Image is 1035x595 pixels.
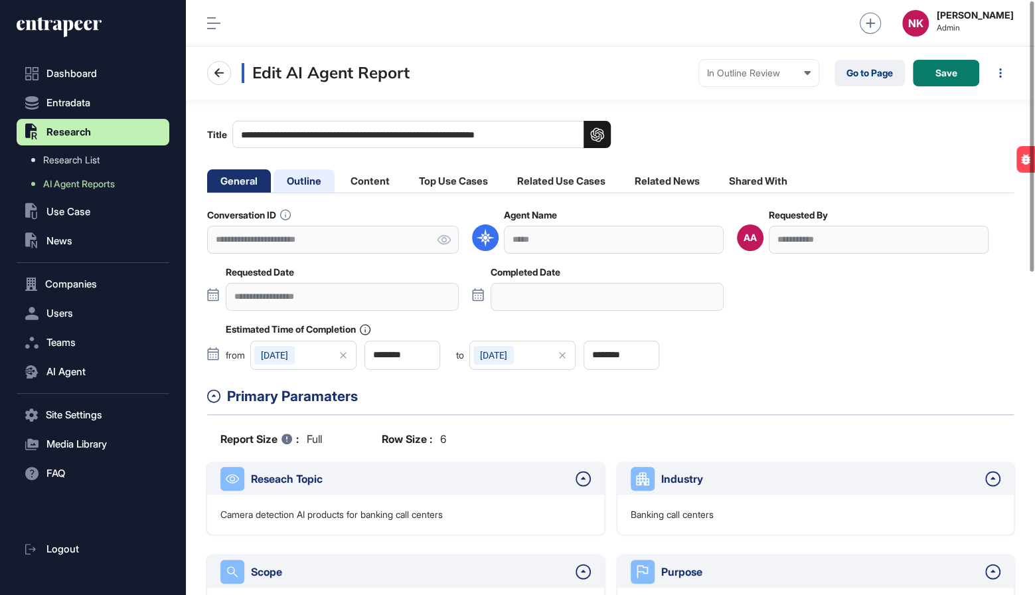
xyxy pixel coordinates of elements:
button: Save [913,60,979,86]
a: Go to Page [835,60,905,86]
div: AA [744,232,757,243]
button: FAQ [17,460,169,487]
label: Agent Name [504,210,557,220]
button: Media Library [17,431,169,458]
span: Admin [937,23,1014,33]
div: Primary Paramaters [227,386,1014,407]
li: Top Use Cases [406,169,501,193]
li: Related News [621,169,713,193]
div: Industry [661,471,979,487]
span: Research List [43,155,100,165]
a: Research List [23,148,169,172]
span: from [226,351,245,360]
span: to [456,351,464,360]
li: Outline [274,169,335,193]
input: Title [232,121,611,148]
label: Requested Date [226,267,294,278]
span: Save [935,68,957,78]
button: Companies [17,271,169,297]
label: Conversation ID [207,209,291,220]
p: Banking call centers [631,508,714,521]
span: Companies [45,279,97,290]
button: Use Case [17,199,169,225]
span: Users [46,308,73,319]
div: [DATE] [254,346,295,365]
span: Research [46,127,91,137]
span: FAQ [46,468,65,479]
button: AI Agent [17,359,169,385]
span: Dashboard [46,68,97,79]
button: Teams [17,329,169,356]
a: Dashboard [17,60,169,87]
div: 6 [382,431,446,447]
strong: [PERSON_NAME] [937,10,1014,21]
div: [DATE] [473,346,514,365]
button: Users [17,300,169,327]
button: Entradata [17,90,169,116]
div: Reseach Topic [251,471,569,487]
span: News [46,236,72,246]
div: In Outline Review [707,68,811,78]
span: Logout [46,544,79,554]
button: News [17,228,169,254]
span: AI Agent Reports [43,179,115,189]
button: Site Settings [17,402,169,428]
li: Shared With [716,169,801,193]
div: Purpose [661,564,979,580]
label: Title [207,121,611,148]
label: Requested By [769,210,828,220]
span: Teams [46,337,76,348]
p: Camera detection AI products for banking call centers [220,508,443,521]
label: Estimated Time of Completion [226,324,370,335]
b: Report Size : [220,431,299,447]
button: NK [902,10,929,37]
h3: Edit AI Agent Report [242,63,410,83]
span: Media Library [46,439,107,450]
label: Completed Date [491,267,560,278]
a: Logout [17,536,169,562]
li: General [207,169,271,193]
span: Use Case [46,207,90,217]
li: Related Use Cases [504,169,619,193]
a: AI Agent Reports [23,172,169,196]
span: Site Settings [46,410,102,420]
button: Research [17,119,169,145]
div: Scope [251,564,569,580]
div: full [220,431,322,447]
span: Entradata [46,98,90,108]
b: Row Size : [382,431,432,447]
span: AI Agent [46,367,86,377]
li: Content [337,169,403,193]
